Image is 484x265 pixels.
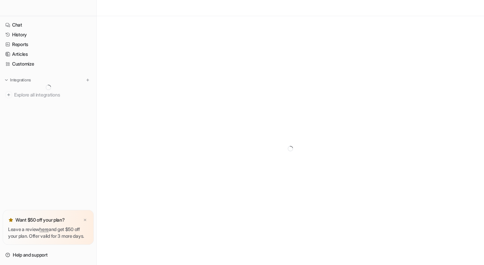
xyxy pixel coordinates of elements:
img: expand menu [4,78,9,82]
a: History [3,30,94,39]
a: Articles [3,49,94,59]
a: Chat [3,20,94,30]
p: Want $50 off your plan? [15,217,65,223]
img: star [8,217,13,223]
img: explore all integrations [5,91,12,98]
p: Integrations [10,77,31,83]
span: Explore all integrations [14,89,91,100]
a: Reports [3,40,94,49]
img: menu_add.svg [85,78,90,82]
a: Explore all integrations [3,90,94,100]
img: x [83,218,87,222]
a: Help and support [3,250,94,260]
p: Leave a review and get $50 off your plan. Offer valid for 3 more days. [8,226,88,239]
a: Customize [3,59,94,69]
button: Integrations [3,77,33,83]
a: here [39,226,49,232]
